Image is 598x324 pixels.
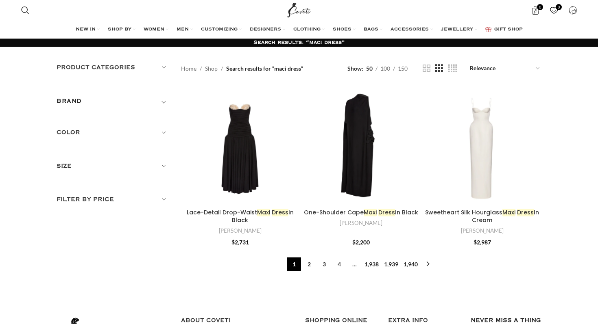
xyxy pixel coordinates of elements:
em: Dress [517,208,534,216]
span: $ [352,239,356,246]
a: 100 [378,64,393,73]
span: 100 [380,65,390,72]
span: BAGS [364,26,378,33]
span: DESIGNERS [250,26,281,33]
a: Shop [205,64,218,73]
a: MEN [177,22,193,38]
a: Lace-Detail Drop-Waist <em class="algolia-search-highlight">Maxi</em> <em class="algolia-search-h... [181,86,300,205]
a: Page 3 [317,257,331,271]
a: SHOP BY [108,22,135,38]
a: 0 [527,2,543,18]
span: WOMEN [144,26,164,33]
a: Page 1,939 [382,257,400,271]
a: Sweetheart Silk Hourglass <em class="algolia-search-highlight">Maxi</em> <em class="algolia-searc... [423,86,542,205]
a: SHOES [333,22,356,38]
a: One-Shoulder Cape <em class="algolia-search-highlight">Maxi</em> <em class="algolia-search-highli... [302,86,421,205]
div: My Wishlist [546,2,562,18]
span: Page 1 [287,257,301,271]
a: 0 [546,2,562,18]
bdi: 2,987 [474,239,491,246]
a: [PERSON_NAME] [219,227,262,235]
a: Sweetheart Silk HourglassMaxi DressIn Cream [425,208,539,225]
div: Toggle filter [57,96,169,111]
h1: Search results: “maci dress” [253,39,345,46]
span: CLOTHING [293,26,321,33]
bdi: 2,731 [231,239,249,246]
a: Page 1,938 [362,257,381,271]
a: Site logo [286,6,313,13]
a: Page 1,940 [402,257,420,271]
nav: Breadcrumb [181,64,303,73]
a: Grid view 2 [423,63,430,73]
a: Page 4 [332,257,346,271]
span: 0 [556,4,562,10]
a: Grid view 4 [448,63,457,73]
a: [PERSON_NAME] [461,227,504,235]
span: ACCESSORIES [391,26,429,33]
span: $ [474,239,477,246]
a: Home [181,64,196,73]
a: → [421,257,435,271]
h5: Size [57,162,169,171]
a: BAGS [364,22,382,38]
a: 50 [363,64,375,73]
em: Dress [378,208,395,216]
select: Shop order [469,63,541,74]
span: GIFT SHOP [494,26,523,33]
span: Show [347,64,363,73]
a: NEW IN [76,22,100,38]
a: WOMEN [144,22,168,38]
a: One-Shoulder CapeMaxi DressIn Black [304,208,418,216]
span: 0 [537,4,543,10]
span: 50 [366,65,373,72]
bdi: 2,200 [352,239,370,246]
a: GIFT SHOP [485,22,523,38]
span: $ [231,239,235,246]
em: Dress [272,208,288,216]
span: 150 [398,65,408,72]
img: GiftBag [485,27,491,32]
a: CUSTOMIZING [201,22,242,38]
a: [PERSON_NAME] [340,219,382,227]
em: Maxi [364,208,377,216]
a: JEWELLERY [441,22,477,38]
span: SHOP BY [108,26,131,33]
h5: Color [57,128,169,137]
span: NEW IN [76,26,96,33]
em: Maxi [502,208,515,216]
span: MEN [177,26,189,33]
a: Grid view 3 [435,63,443,73]
em: Maxi [257,208,270,216]
span: SHOES [333,26,351,33]
div: Main navigation [17,22,581,38]
a: 150 [395,64,410,73]
span: Search results for “maci dress” [226,64,303,73]
span: CUSTOMIZING [201,26,238,33]
a: DESIGNERS [250,22,285,38]
span: … [347,257,361,271]
a: Page 2 [302,257,316,271]
h5: Filter by price [57,195,169,204]
a: Lace-Detail Drop-WaistMaxi DressIn Black [187,208,294,225]
span: JEWELLERY [441,26,473,33]
a: CLOTHING [293,22,325,38]
h5: BRAND [57,97,82,106]
nav: Product Pagination [181,257,542,271]
a: Search [17,2,33,18]
h5: Product categories [57,63,169,72]
a: ACCESSORIES [391,22,433,38]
